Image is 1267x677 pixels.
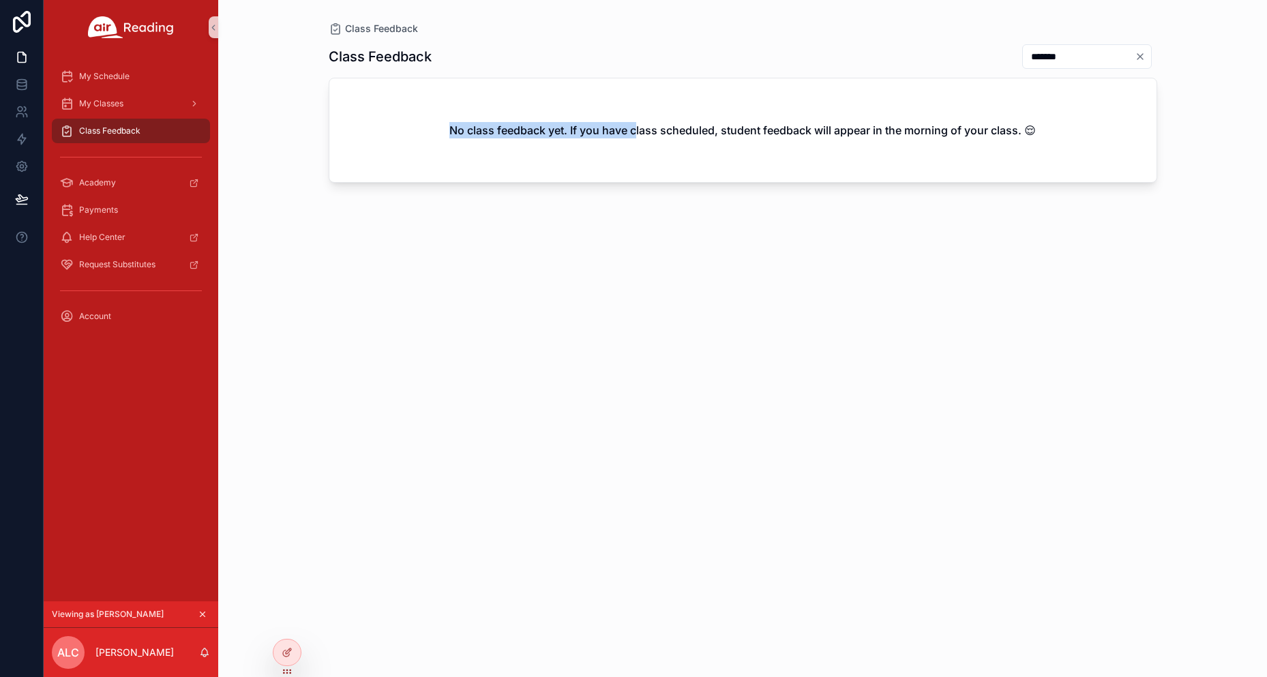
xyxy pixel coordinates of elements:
[52,198,210,222] a: Payments
[79,205,118,215] span: Payments
[57,644,79,661] span: ALC
[329,47,432,66] h1: Class Feedback
[79,177,116,188] span: Academy
[52,170,210,195] a: Academy
[52,609,164,620] span: Viewing as [PERSON_NAME]
[1135,51,1151,62] button: Clear
[52,304,210,329] a: Account
[449,122,1036,138] h2: No class feedback yet. If you have class scheduled, student feedback will appear in the morning o...
[345,22,418,35] span: Class Feedback
[79,125,140,136] span: Class Feedback
[79,259,155,270] span: Request Substitutes
[52,225,210,250] a: Help Center
[79,71,130,82] span: My Schedule
[329,22,418,35] a: Class Feedback
[95,646,174,659] p: [PERSON_NAME]
[79,98,123,109] span: My Classes
[88,16,174,38] img: App logo
[79,311,111,322] span: Account
[52,252,210,277] a: Request Substitutes
[79,232,125,243] span: Help Center
[52,91,210,116] a: My Classes
[52,64,210,89] a: My Schedule
[44,55,218,346] div: scrollable content
[52,119,210,143] a: Class Feedback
